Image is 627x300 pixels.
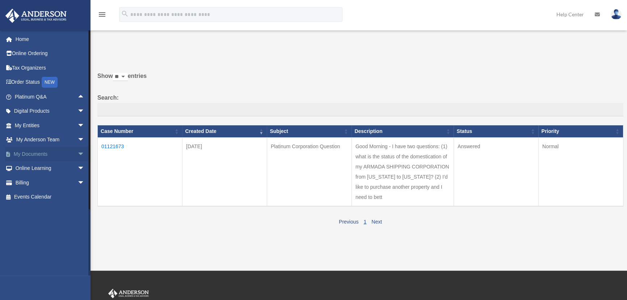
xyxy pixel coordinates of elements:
[5,61,96,75] a: Tax Organizers
[267,125,352,138] th: Subject: activate to sort column ascending
[5,118,96,133] a: My Entitiesarrow_drop_down
[182,125,267,138] th: Created Date: activate to sort column ascending
[97,103,623,117] input: Search:
[5,89,92,104] a: Platinum Q&Aarrow_drop_up
[77,133,92,147] span: arrow_drop_down
[107,289,150,298] img: Anderson Advisors Platinum Portal
[98,10,106,19] i: menu
[5,161,96,176] a: Online Learningarrow_drop_down
[77,147,92,162] span: arrow_drop_down
[77,89,92,104] span: arrow_drop_up
[352,138,454,207] td: Good Morning - I have two questions: (1) what is the status of the domestication of my ARMADA SHI...
[371,219,382,225] a: Next
[113,73,128,81] select: Showentries
[98,125,182,138] th: Case Number: activate to sort column ascending
[611,9,622,20] img: User Pic
[182,138,267,207] td: [DATE]
[5,190,96,204] a: Events Calendar
[267,138,352,207] td: Platinum Corporation Question
[5,46,96,61] a: Online Ordering
[454,138,538,207] td: Answered
[77,104,92,119] span: arrow_drop_down
[5,75,96,90] a: Order StatusNEW
[5,175,96,190] a: Billingarrow_drop_down
[538,138,623,207] td: Normal
[121,10,129,18] i: search
[77,118,92,133] span: arrow_drop_down
[77,161,92,176] span: arrow_drop_down
[5,32,96,46] a: Home
[454,125,538,138] th: Status: activate to sort column ascending
[3,9,69,23] img: Anderson Advisors Platinum Portal
[339,219,358,225] a: Previous
[77,175,92,190] span: arrow_drop_down
[538,125,623,138] th: Priority: activate to sort column ascending
[97,71,623,88] label: Show entries
[363,219,366,225] a: 1
[97,93,623,117] label: Search:
[5,104,96,118] a: Digital Productsarrow_drop_down
[98,13,106,19] a: menu
[98,138,182,207] td: 01121673
[42,77,58,88] div: NEW
[352,125,454,138] th: Description: activate to sort column ascending
[5,133,96,147] a: My Anderson Teamarrow_drop_down
[5,147,96,161] a: My Documentsarrow_drop_down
